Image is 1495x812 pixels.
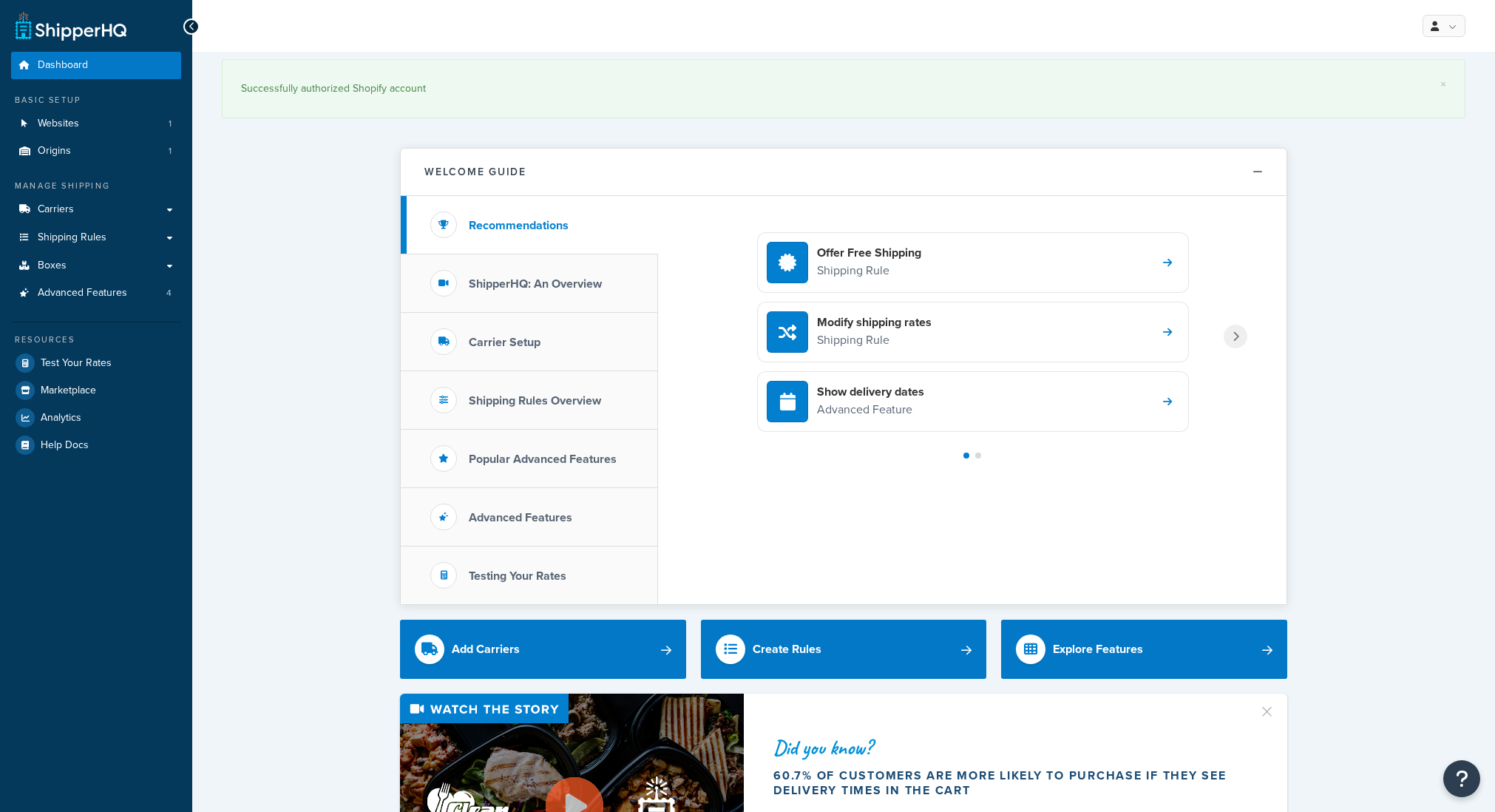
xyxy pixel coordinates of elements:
[11,252,181,280] a: Boxes
[469,336,540,349] h3: Carrier Setup
[11,280,181,307] li: Advanced Features
[817,331,932,350] p: Shipping Rule
[1440,78,1446,90] a: ×
[401,149,1286,196] button: Welcome Guide
[11,196,181,223] a: Carriers
[11,377,181,404] a: Marketplace
[11,138,181,165] li: Origins
[41,412,81,424] span: Analytics
[38,287,127,300] span: Advanced Features
[241,78,1446,99] div: Successfully authorized Shopify account
[753,639,821,660] div: Create Rules
[773,737,1241,758] div: Did you know?
[469,219,569,232] h3: Recommendations
[773,768,1241,798] div: 60.7% of customers are more likely to purchase if they see delivery times in the cart
[38,231,106,244] span: Shipping Rules
[166,287,172,300] span: 4
[469,569,566,583] h3: Testing Your Rates
[38,118,79,130] span: Websites
[11,280,181,307] a: Advanced Features4
[38,145,71,158] span: Origins
[469,277,602,291] h3: ShipperHQ: An Overview
[11,224,181,251] a: Shipping Rules
[817,400,924,419] p: Advanced Feature
[169,118,172,130] span: 1
[38,260,67,272] span: Boxes
[469,511,572,524] h3: Advanced Features
[817,384,924,400] h4: Show delivery dates
[41,357,112,370] span: Test Your Rates
[11,432,181,459] a: Help Docs
[11,110,181,138] li: Websites
[169,145,172,158] span: 1
[11,180,181,192] div: Manage Shipping
[11,52,181,79] a: Dashboard
[11,405,181,431] a: Analytics
[400,620,686,679] a: Add Carriers
[469,394,601,407] h3: Shipping Rules Overview
[38,203,74,216] span: Carriers
[817,314,932,331] h4: Modify shipping rates
[424,166,526,177] h2: Welcome Guide
[469,453,617,466] h3: Popular Advanced Features
[1053,639,1143,660] div: Explore Features
[1443,760,1480,797] button: Open Resource Center
[11,110,181,138] a: Websites1
[452,639,520,660] div: Add Carriers
[701,620,987,679] a: Create Rules
[817,245,921,261] h4: Offer Free Shipping
[38,59,88,72] span: Dashboard
[11,350,181,376] a: Test Your Rates
[1001,620,1287,679] a: Explore Features
[817,261,921,280] p: Shipping Rule
[41,439,89,452] span: Help Docs
[11,334,181,346] div: Resources
[11,94,181,106] div: Basic Setup
[11,138,181,165] a: Origins1
[41,385,96,397] span: Marketplace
